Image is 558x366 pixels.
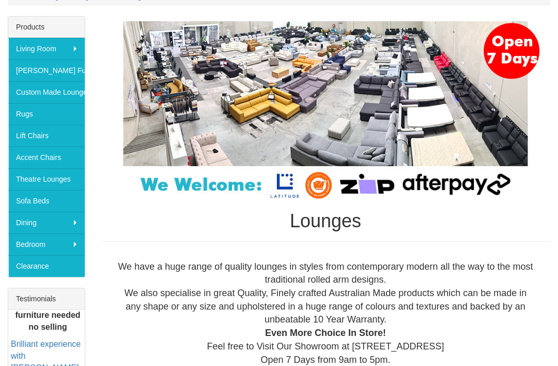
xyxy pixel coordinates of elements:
a: Rugs [8,103,85,125]
a: Living Room [8,38,85,60]
a: [PERSON_NAME] Furniture [8,60,85,81]
a: Theatre Lounges [8,168,85,190]
a: Lift Chairs [8,125,85,147]
a: Dining [8,212,85,233]
a: Accent Chairs [8,147,85,168]
a: Bedroom [8,233,85,255]
b: Quality of the furniture needed no selling [15,299,80,331]
h1: Lounges [101,211,550,231]
div: Products [8,17,85,38]
a: Clearance [8,255,85,277]
b: Even More Choice In Store! [265,328,386,338]
a: Sofa Beds [8,190,85,212]
div: Testimonials [8,288,85,310]
img: Lounges [101,21,550,200]
a: Custom Made Lounges [8,81,85,103]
